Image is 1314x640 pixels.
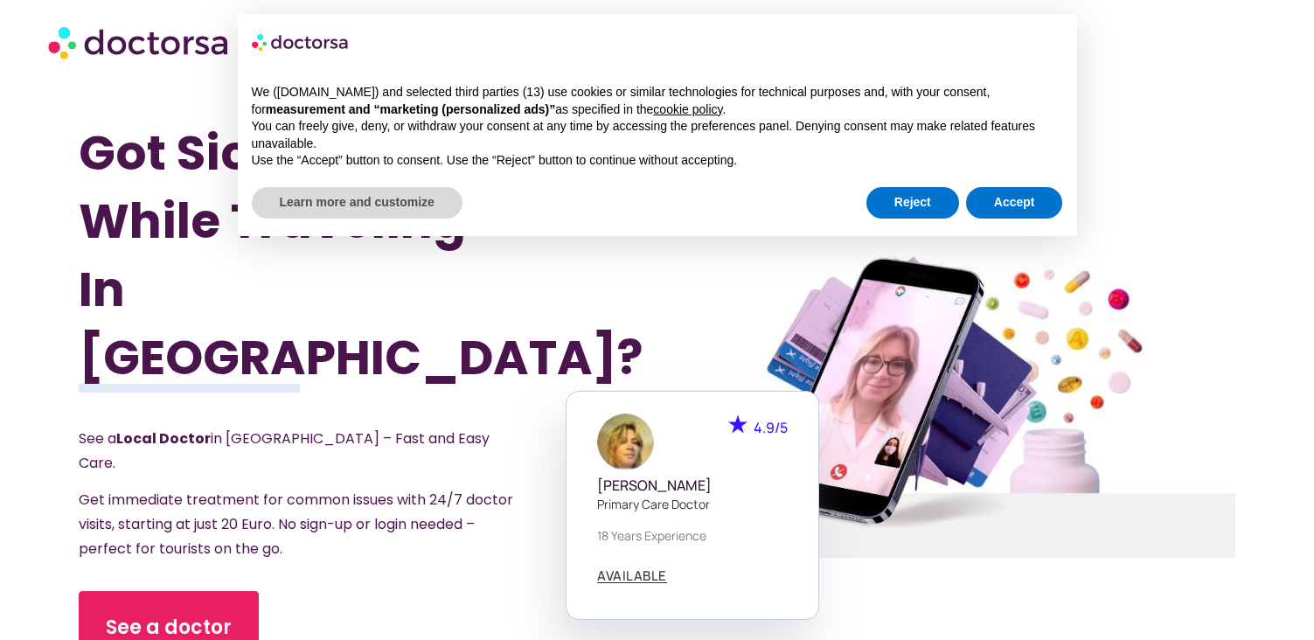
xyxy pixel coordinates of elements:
p: Use the “Accept” button to consent. Use the “Reject” button to continue without accepting. [252,152,1063,170]
p: You can freely give, deny, or withdraw your consent at any time by accessing the preferences pane... [252,118,1063,152]
span: See a in [GEOGRAPHIC_DATA] – Fast and Easy Care. [79,428,490,473]
p: We ([DOMAIN_NAME]) and selected third parties (13) use cookies or similar technologies for techni... [252,84,1063,118]
span: AVAILABLE [597,569,667,582]
button: Accept [966,187,1063,219]
a: AVAILABLE [597,569,667,583]
strong: Local Doctor [116,428,211,449]
img: logo [252,28,350,56]
p: 18 years experience [597,526,788,545]
p: Primary care doctor [597,495,788,513]
strong: measurement and “marketing (personalized ads)” [266,102,555,116]
h5: [PERSON_NAME] [597,477,788,494]
span: 4.9/5 [754,418,788,437]
a: cookie policy [653,102,722,116]
button: Learn more and customize [252,187,462,219]
span: Get immediate treatment for common issues with 24/7 doctor visits, starting at just 20 Euro. No s... [79,490,513,559]
h1: Got Sick While Traveling In [GEOGRAPHIC_DATA]? [79,119,570,392]
button: Reject [866,187,959,219]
